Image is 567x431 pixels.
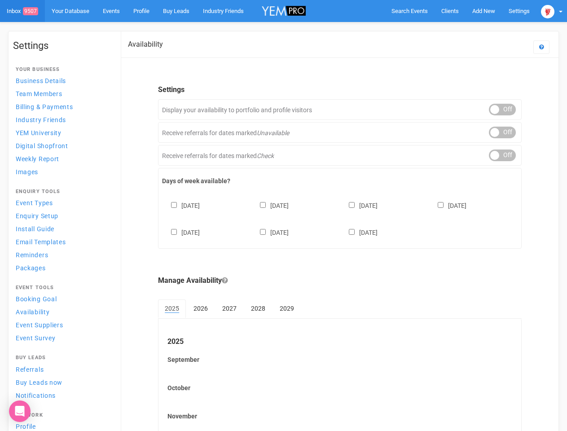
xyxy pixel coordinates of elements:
[13,249,112,261] a: Reminders
[429,200,466,210] label: [DATE]
[13,293,112,305] a: Booking Goal
[13,40,112,51] h1: Settings
[16,142,68,150] span: Digital Shopfront
[158,85,522,95] legend: Settings
[16,251,48,259] span: Reminders
[13,210,112,222] a: Enquiry Setup
[13,166,112,178] a: Images
[260,229,266,235] input: [DATE]
[13,88,112,100] a: Team Members
[13,332,112,344] a: Event Survey
[16,392,56,399] span: Notifications
[171,202,177,208] input: [DATE]
[13,319,112,331] a: Event Suppliers
[158,122,522,143] div: Receive referrals for dates marked
[16,295,57,303] span: Booking Goal
[16,285,109,290] h4: Event Tools
[16,225,54,233] span: Install Guide
[9,400,31,422] div: Open Intercom Messenger
[16,334,55,342] span: Event Survey
[13,75,112,87] a: Business Details
[13,114,112,126] a: Industry Friends
[171,229,177,235] input: [DATE]
[438,202,444,208] input: [DATE]
[16,155,59,163] span: Weekly Report
[349,202,355,208] input: [DATE]
[128,40,163,48] h2: Availability
[13,262,112,274] a: Packages
[441,8,459,14] span: Clients
[16,67,109,72] h4: Your Business
[16,321,63,329] span: Event Suppliers
[13,140,112,152] a: Digital Shopfront
[162,176,518,185] label: Days of week available?
[16,189,109,194] h4: Enquiry Tools
[260,202,266,208] input: [DATE]
[257,152,274,159] em: Check
[167,383,512,392] label: October
[158,276,522,286] legend: Manage Availability
[244,299,272,317] a: 2028
[13,236,112,248] a: Email Templates
[541,5,554,18] img: open-uri20250107-2-1pbi2ie
[158,99,522,120] div: Display your availability to portfolio and profile visitors
[13,153,112,165] a: Weekly Report
[251,227,289,237] label: [DATE]
[13,101,112,113] a: Billing & Payments
[158,145,522,166] div: Receive referrals for dates marked
[13,127,112,139] a: YEM University
[16,129,62,136] span: YEM University
[349,229,355,235] input: [DATE]
[13,197,112,209] a: Event Types
[251,200,289,210] label: [DATE]
[13,306,112,318] a: Availability
[273,299,301,317] a: 2029
[13,363,112,375] a: Referrals
[16,199,53,207] span: Event Types
[16,355,109,361] h4: Buy Leads
[13,376,112,388] a: Buy Leads now
[16,103,73,110] span: Billing & Payments
[16,308,49,316] span: Availability
[158,299,186,318] a: 2025
[472,8,495,14] span: Add New
[167,355,512,364] label: September
[23,7,38,15] span: 9507
[13,389,112,401] a: Notifications
[16,264,46,272] span: Packages
[162,227,200,237] label: [DATE]
[167,412,512,421] label: November
[162,200,200,210] label: [DATE]
[16,168,38,176] span: Images
[16,77,66,84] span: Business Details
[16,212,58,220] span: Enquiry Setup
[391,8,428,14] span: Search Events
[16,238,66,246] span: Email Templates
[187,299,215,317] a: 2026
[215,299,243,317] a: 2027
[257,129,289,136] em: Unavailable
[13,223,112,235] a: Install Guide
[340,227,378,237] label: [DATE]
[16,90,62,97] span: Team Members
[16,413,109,418] h4: Network
[340,200,378,210] label: [DATE]
[167,337,512,347] legend: 2025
